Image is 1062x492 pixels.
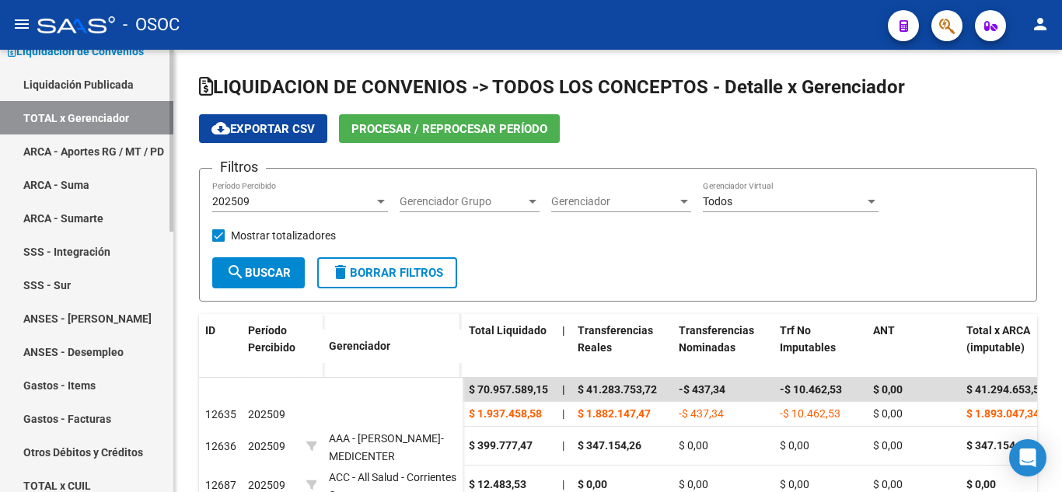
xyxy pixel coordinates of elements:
[226,263,245,281] mat-icon: search
[351,122,547,136] span: Procesar / Reprocesar período
[231,226,336,245] span: Mostrar totalizadores
[469,439,533,452] span: $ 399.777,47
[873,324,895,337] span: ANT
[562,324,565,337] span: |
[703,195,732,208] span: Todos
[679,407,724,420] span: -$ 437,34
[400,195,526,208] span: Gerenciador Grupo
[323,330,463,363] datatable-header-cell: Gerenciador
[8,43,144,60] span: Liquidación de Convenios
[679,324,754,354] span: Transferencias Nominadas
[329,340,390,352] span: Gerenciador
[248,324,295,354] span: Período Percibido
[867,314,960,382] datatable-header-cell: ANT
[199,76,905,98] span: LIQUIDACION DE CONVENIOS -> TODOS LOS CONCEPTOS - Detalle x Gerenciador
[329,432,444,462] span: AAA - [PERSON_NAME]-MEDICENTER
[1009,439,1046,476] div: Open Intercom Messenger
[960,314,1061,382] datatable-header-cell: Total x ARCA (imputable)
[199,114,327,143] button: Exportar CSV
[679,439,708,452] span: $ 0,00
[469,407,542,420] span: $ 1.937.458,58
[123,8,180,42] span: - OSOC
[571,314,672,382] datatable-header-cell: Transferencias Reales
[578,383,657,396] span: $ 41.283.753,72
[331,263,350,281] mat-icon: delete
[562,478,564,490] span: |
[469,478,526,490] span: $ 12.483,53
[205,440,236,452] span: 12636
[211,122,315,136] span: Exportar CSV
[248,479,285,491] span: 202509
[562,439,564,452] span: |
[873,383,903,396] span: $ 0,00
[226,266,291,280] span: Buscar
[556,314,571,382] datatable-header-cell: |
[780,478,809,490] span: $ 0,00
[780,383,842,396] span: -$ 10.462,53
[211,119,230,138] mat-icon: cloud_download
[873,439,903,452] span: $ 0,00
[469,383,548,396] span: $ 70.957.589,15
[672,314,774,382] datatable-header-cell: Transferencias Nominadas
[331,266,443,280] span: Borrar Filtros
[780,324,836,354] span: Trf No Imputables
[966,324,1030,354] span: Total x ARCA (imputable)
[12,15,31,33] mat-icon: menu
[199,314,242,379] datatable-header-cell: ID
[578,439,641,452] span: $ 347.154,26
[339,114,560,143] button: Procesar / Reprocesar período
[562,407,564,420] span: |
[966,439,1030,452] span: $ 347.154,26
[679,383,725,396] span: -$ 437,34
[578,324,653,354] span: Transferencias Reales
[248,440,285,452] span: 202509
[212,156,266,178] h3: Filtros
[578,407,651,420] span: $ 1.882.147,47
[212,257,305,288] button: Buscar
[780,439,809,452] span: $ 0,00
[966,383,1046,396] span: $ 41.294.653,59
[242,314,300,379] datatable-header-cell: Período Percibido
[463,314,556,382] datatable-header-cell: Total Liquidado
[562,383,565,396] span: |
[205,479,236,491] span: 12687
[551,195,677,208] span: Gerenciador
[679,478,708,490] span: $ 0,00
[873,407,903,420] span: $ 0,00
[578,478,607,490] span: $ 0,00
[205,408,236,420] span: 12635
[873,478,903,490] span: $ 0,00
[966,478,996,490] span: $ 0,00
[469,324,547,337] span: Total Liquidado
[248,408,285,420] span: 202509
[205,324,215,337] span: ID
[774,314,867,382] datatable-header-cell: Trf No Imputables
[1031,15,1050,33] mat-icon: person
[317,257,457,288] button: Borrar Filtros
[780,407,840,420] span: -$ 10.462,53
[212,195,250,208] span: 202509
[966,407,1039,420] span: $ 1.893.047,34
